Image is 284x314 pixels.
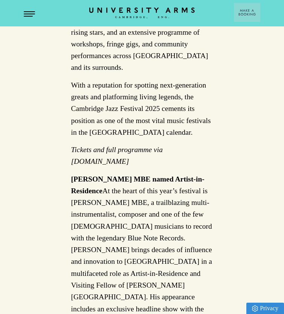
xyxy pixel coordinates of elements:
[234,3,260,22] button: Make a BookingArrow icon
[71,79,213,138] p: With a reputation for spotting next-generation greats and platforming living legends, the Cambrid...
[71,175,205,195] strong: [PERSON_NAME] MBE named Artist-in-Residence
[246,303,284,314] a: Privacy
[71,146,163,165] em: Tickets and full programme via [DOMAIN_NAME]
[24,11,35,17] button: Open Menu
[89,8,195,19] a: Home
[238,9,256,16] span: Make a Booking
[252,305,258,312] img: Privacy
